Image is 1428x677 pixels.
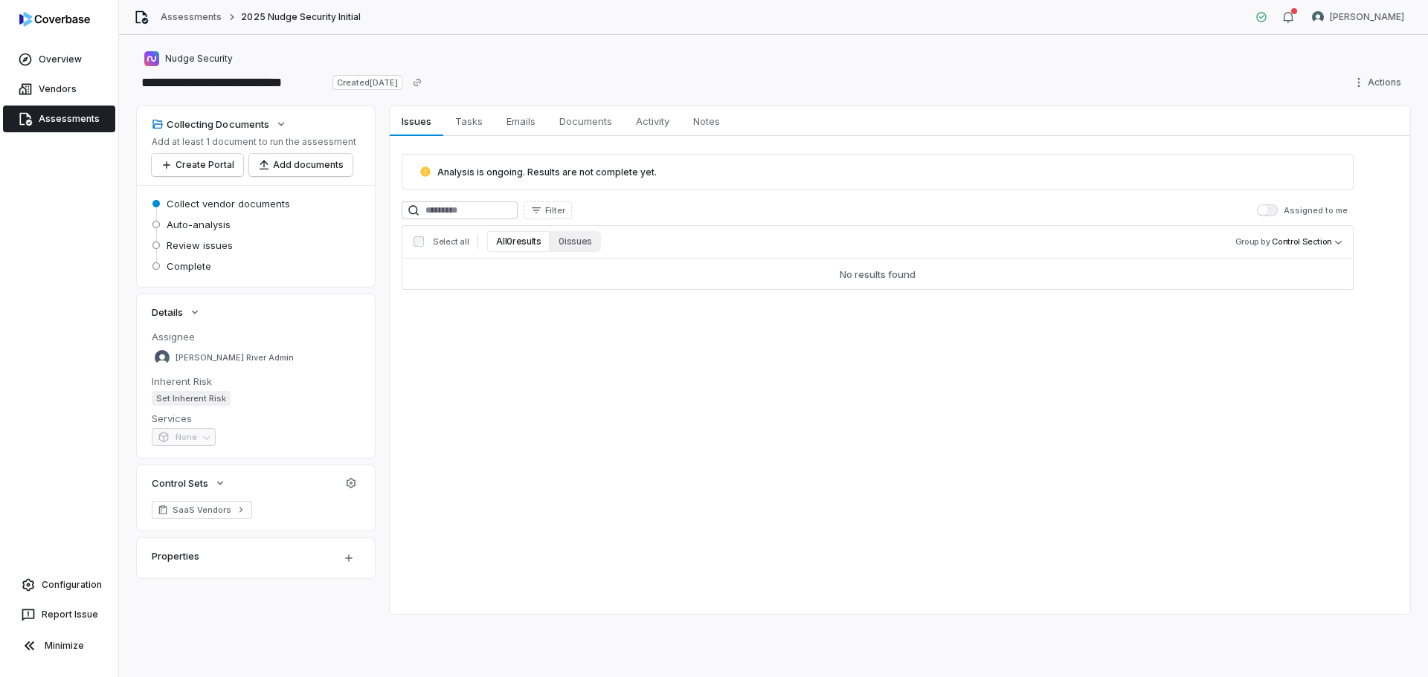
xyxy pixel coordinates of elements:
[152,117,269,131] div: Collecting Documents
[161,11,222,23] a: Assessments
[147,299,205,325] button: Details
[1312,11,1324,23] img: Nate Warner avatar
[437,166,657,178] span: Analysis is ongoing. Results are not complete yet.
[19,12,90,27] img: logo-D7KZi-bG.svg
[6,601,112,628] button: Report Issue
[147,111,292,137] button: Collecting Documents
[414,236,424,247] input: Select all
[147,470,231,496] button: Control Sets
[433,236,469,247] span: Select all
[165,53,233,65] span: Nudge Security
[550,231,600,252] button: 0 issues
[167,239,233,252] span: Review issues
[167,197,290,210] span: Collect vendor documents
[6,631,112,661] button: Minimize
[167,259,211,273] span: Complete
[249,154,353,176] button: Add documents
[176,352,294,363] span: [PERSON_NAME] River Admin
[167,218,231,231] span: Auto-analysis
[553,111,618,131] span: Documents
[152,136,356,148] p: Add at least 1 document to run the assessment
[152,375,360,388] dt: Inherent Risk
[332,75,402,90] span: Created [DATE]
[1257,204,1348,216] label: Assigned to me
[140,45,237,72] button: https://nudgesecurity.com/Nudge Security
[173,504,231,516] span: SaaS Vendors
[6,571,112,598] a: Configuration
[687,111,726,131] span: Notes
[152,330,360,343] dt: Assignee
[3,106,115,132] a: Assessments
[3,76,115,103] a: Vendors
[545,205,565,216] span: Filter
[501,111,541,131] span: Emails
[152,391,231,406] span: Set Inherent Risk
[487,231,550,252] button: All 0 results
[1348,71,1410,94] button: Actions
[449,111,489,131] span: Tasks
[152,501,252,519] a: SaaS Vendors
[404,69,431,96] button: Copy link
[524,201,572,219] button: Filter
[630,111,675,131] span: Activity
[152,154,243,176] button: Create Portal
[241,11,361,23] span: 2025 Nudge Security Initial
[1257,204,1278,216] button: Assigned to me
[840,268,916,281] div: No results found
[3,46,115,73] a: Overview
[155,350,170,365] img: Charles River Admin avatar
[152,412,360,425] dt: Services
[396,111,437,131] span: Issues
[1235,236,1270,247] span: Group by
[1303,6,1413,28] button: Nate Warner avatar[PERSON_NAME]
[152,476,208,490] span: Control Sets
[1330,11,1404,23] span: [PERSON_NAME]
[152,305,183,319] span: Details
